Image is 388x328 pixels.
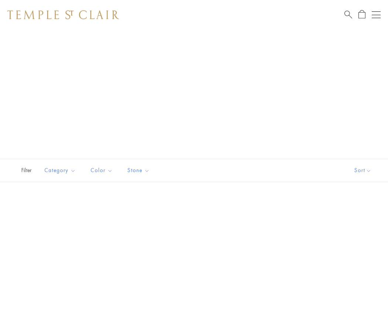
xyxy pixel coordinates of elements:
[87,166,118,175] span: Color
[7,10,119,19] img: Temple St. Clair
[124,166,155,175] span: Stone
[344,10,352,19] a: Search
[338,159,388,182] button: Show sort by
[372,10,381,19] button: Open navigation
[85,162,118,179] button: Color
[39,162,81,179] button: Category
[358,10,365,19] a: Open Shopping Bag
[122,162,155,179] button: Stone
[41,166,81,175] span: Category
